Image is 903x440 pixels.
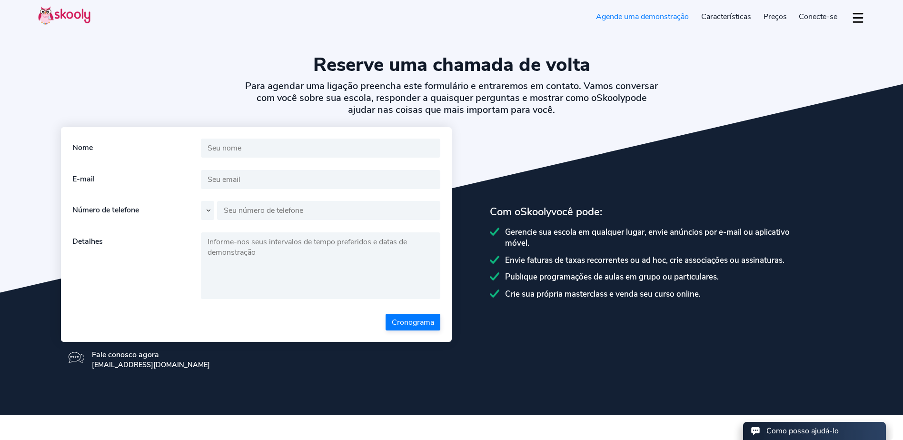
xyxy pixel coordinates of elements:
div: Envie faturas de taxas recorrentes ou ad hoc, crie associações ou assinaturas. [490,255,843,266]
div: Número de telefone [72,201,201,220]
div: Nome [72,139,201,158]
div: Publique programações de aulas em grupo ou particulares. [490,271,843,282]
button: Cronograma [386,314,440,330]
span: Skooly [596,91,625,104]
a: Conecte-se [793,9,843,24]
div: Detalhes [72,232,201,302]
a: Preços [757,9,793,24]
h1: Reserve uma chamada de volta [38,53,865,76]
input: Seu nome [201,139,440,158]
input: Seu email [201,170,440,189]
a: Características [695,9,757,24]
input: Seu número de telefone [217,201,440,220]
span: Preços [764,11,787,22]
div: Com o você pode: [490,205,843,219]
div: Gerencie sua escola em qualquer lugar, envie anúncios por e-mail ou aplicativo móvel. [490,227,843,249]
div: [EMAIL_ADDRESS][DOMAIN_NAME] [92,360,210,370]
div: E-mail [72,170,201,189]
h2: Para agendar uma ligação preencha este formulário e entraremos em contato. Vamos conversar com vo... [245,80,658,116]
span: Conecte-se [799,11,837,22]
button: dropdown menu [851,7,865,29]
div: Fale conosco agora [92,350,210,360]
span: Skooly [520,205,551,219]
div: Crie sua própria masterclass e venda seu curso online. [490,289,843,300]
img: Skooly [38,6,90,25]
img: icon-message [69,350,84,365]
a: Agende uma demonstração [590,9,695,24]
